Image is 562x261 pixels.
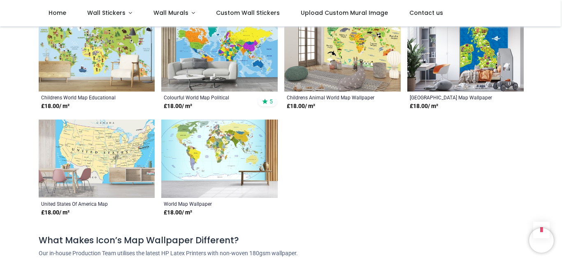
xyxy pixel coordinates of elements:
[529,228,554,253] iframe: Brevo live chat
[284,14,401,92] img: Childrens Animal World Map Wall Mural Wallpaper
[407,14,524,92] img: United Kingdom Map Wall Mural Wallpaper
[41,209,70,217] strong: £ 18.00 / m²
[41,200,130,207] a: United States Of America Map Wallpaper
[216,9,280,17] span: Custom Wall Stickers
[269,98,273,105] span: 5
[161,14,278,92] img: Colourful World Map Political Education Wall Mural Wallpaper
[164,102,192,111] strong: £ 18.00 / m²
[41,94,130,101] a: Childrens World Map Educational Wallpaper
[164,209,192,217] strong: £ 18.00 / m²
[39,234,524,246] h4: What Makes Icon’s Map Wallpaper Different?
[301,9,388,17] span: Upload Custom Mural Image
[410,102,438,111] strong: £ 18.00 / m²
[287,102,315,111] strong: £ 18.00 / m²
[410,94,499,101] a: [GEOGRAPHIC_DATA] Map Wallpaper
[41,102,70,111] strong: £ 18.00 / m²
[161,120,278,198] img: World Map Wall Mural Wallpaper - Mod9
[49,9,66,17] span: Home
[409,9,443,17] span: Contact us
[39,249,524,258] p: Our in-house Production Team utilises the latest HP Latex Printers with non-woven 180gsm wallpaper.
[39,14,155,92] img: Childrens World Map Educational Wall Mural Wallpaper
[153,9,188,17] span: Wall Murals
[87,9,125,17] span: Wall Stickers
[164,94,253,101] a: Colourful World Map Political Education Wallpaper
[287,94,376,101] a: Childrens Animal World Map Wallpaper
[164,200,253,207] a: World Map Wallpaper
[39,120,155,198] img: United States Of America Map Wall Mural Wallpaper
